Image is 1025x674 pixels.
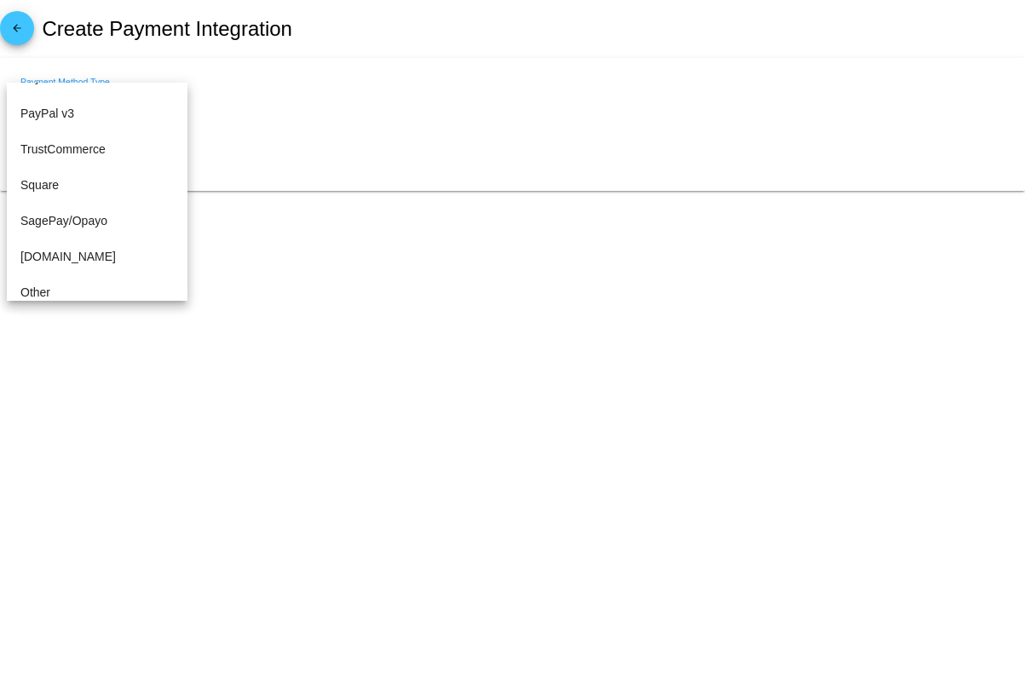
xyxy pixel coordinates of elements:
span: [DOMAIN_NAME] [20,239,174,274]
span: TrustCommerce [20,131,174,167]
span: Square [20,167,174,203]
span: PayPal v3 [20,95,174,131]
span: Other [20,274,174,310]
span: SagePay/Opayo [20,203,174,239]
